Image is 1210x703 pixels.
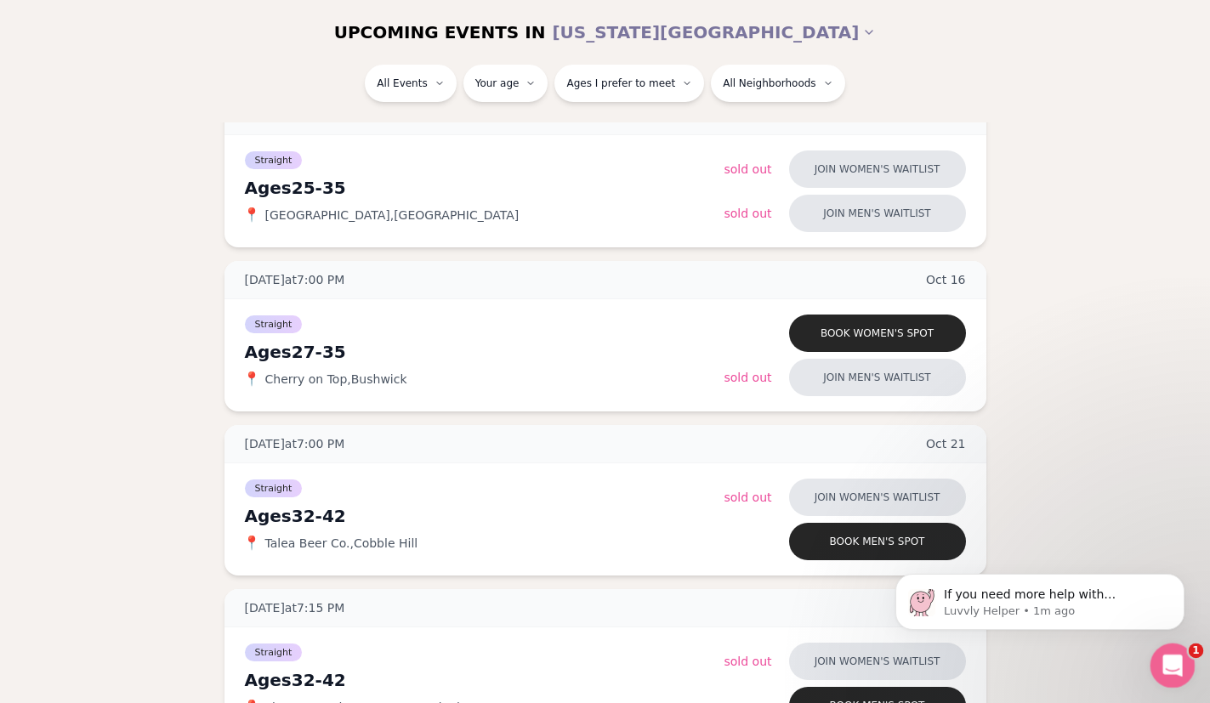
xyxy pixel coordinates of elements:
[245,315,303,333] span: Straight
[292,535,319,562] button: Send a message…
[245,372,258,386] span: 📍
[14,506,326,535] textarea: Message…
[724,162,772,176] span: Sold Out
[926,271,966,288] span: Oct 16
[724,371,772,384] span: Sold Out
[724,207,772,220] span: Sold Out
[74,49,281,131] span: If you need more help with becoming a venue partner, just let me know. Would you like to share mo...
[554,65,704,102] button: Ages I prefer to meet
[245,151,303,169] span: Straight
[11,7,43,39] button: go back
[40,465,204,479] b: [DATE] ([DATE] 7:30 PM)
[552,14,876,51] button: [US_STATE][GEOGRAPHIC_DATA]
[365,65,456,102] button: All Events
[265,207,520,224] span: [GEOGRAPHIC_DATA] , [GEOGRAPHIC_DATA]
[245,599,345,616] span: [DATE] at 7:15 PM
[26,541,40,555] button: Upload attachment
[40,310,204,324] b: [DATE] ([DATE] 7:00 PM)
[245,176,724,200] div: Ages 25-35
[14,258,327,617] div: Based on what I can see, here are the next 5 NYC events chronologically:[DATE] ([DATE] 7:00 PM)- ...
[265,535,418,552] span: Talea Beer Co. , Cobble Hill
[245,668,724,692] div: Ages 32-42
[789,150,966,188] button: Join women's waitlist
[245,536,258,550] span: 📍
[724,490,772,504] span: Sold Out
[724,655,772,668] span: Sold Out
[74,65,293,81] p: Message from Luvvly Helper, sent 1m ago
[61,190,327,244] div: tell me what the next 5 events are in nyc chronilogically
[245,435,345,452] span: [DATE] at 7:00 PM
[40,414,204,428] b: [DATE] ([DATE] 7:15 PM)
[81,541,94,555] button: Gif picker
[1189,643,1204,659] span: 1
[75,201,313,234] div: tell me what the next 5 events are in nyc chronilogically
[711,65,844,102] button: All Neighborhoods
[54,541,67,555] button: Emoji picker
[245,208,258,222] span: 📍
[789,479,966,516] button: Join women's waitlist
[40,413,313,461] li: - Ages [DEMOGRAPHIC_DATA], Threes Brewing Gowanus
[566,77,675,90] span: Ages I prefer to meet
[1150,643,1196,689] iframe: Intercom live chat
[870,538,1210,657] iframe: Intercom notifications message
[334,20,546,44] span: UPCOMING EVENTS IN
[82,9,174,21] h1: Luvvly Helper
[40,309,313,357] li: - Ages [DEMOGRAPHIC_DATA], Cherry on Top Bushwick (1 spot left!)
[723,77,815,90] span: All Neighborhoods
[265,371,407,388] span: Cherry on Top , Bushwick
[789,523,966,560] button: Book men's spot
[48,9,76,37] img: Profile image for Luvvly Helper
[27,268,313,301] div: Based on what I can see, here are the next 5 NYC events chronologically:
[789,315,966,352] button: Book women's spot
[27,150,230,167] div: Is that what you were looking for?
[40,362,204,376] b: [DATE] ([DATE] 7:00 PM)
[926,435,966,452] span: Oct 21
[377,77,427,90] span: All Events
[245,271,345,288] span: [DATE] at 7:00 PM
[245,340,724,364] div: Ages 27-35
[14,139,243,177] div: Is that what you were looking for?
[27,19,313,102] div: Plus, when you do join a waitlist or book an event, check the box for our in the "About You" sect...
[40,464,313,496] li: - Ages [DEMOGRAPHIC_DATA], [GEOGRAPHIC_DATA]
[463,65,548,102] button: Your age
[298,7,329,37] div: Close
[40,502,204,515] b: [DATE] ([DATE] 6:45 PM)
[27,111,313,128] div: Way easier than constantly checking the site!
[475,77,520,90] span: Your age
[789,359,966,396] button: Join men's waitlist
[14,258,327,655] div: Luvvly Helper says…
[40,501,313,548] li: - Ages [DEMOGRAPHIC_DATA], [PERSON_NAME]'s Flatiron
[245,479,303,497] span: Straight
[108,541,122,555] button: Start recording
[245,643,303,661] span: Straight
[245,504,724,528] div: Ages 32-42
[40,361,313,409] li: - Ages [DEMOGRAPHIC_DATA], Talea Beer Co. [GEOGRAPHIC_DATA]
[14,190,327,258] div: user says…
[82,21,212,38] p: The team can also help
[789,195,966,232] button: Join men's waitlist
[266,7,298,39] button: Home
[14,139,327,190] div: Luvvly Helper says…
[789,643,966,680] button: Join women's waitlist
